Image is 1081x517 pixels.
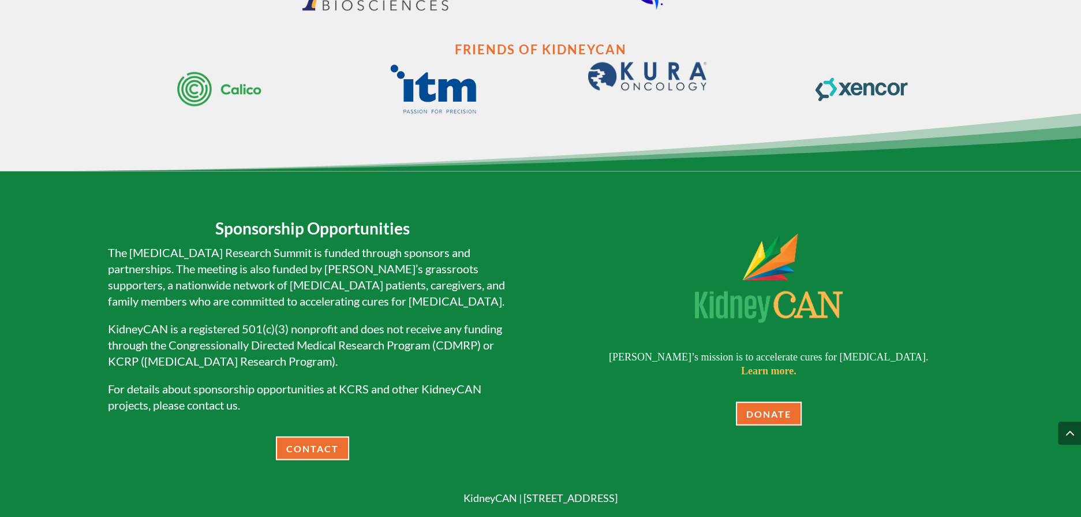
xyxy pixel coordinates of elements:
[390,64,477,114] img: Itm isotopes
[564,350,973,378] p: [PERSON_NAME]’s mission is to accelerate cures for [MEDICAL_DATA].
[815,72,908,106] img: Xencor_CMYK_fullcolor-e1462906860995 (2)
[108,217,517,244] h3: Sponsorship Opportunities
[276,436,349,460] a: CONTACT
[108,320,517,380] p: KidneyCAN is a registered 501(c)(3) nonprofit and does not receive any funding through the Congre...
[588,62,706,90] img: kura-logo
[455,42,627,57] strong: Friends of KidneyCAN
[736,401,802,425] a: DONATE
[667,206,871,350] img: Kidney Cancer Research Summit
[108,380,517,412] p: For details about sponsorship opportunities at KCRS and other KidneyCAN projects, please contact us.
[741,364,796,376] a: Learn more.
[108,244,517,320] p: The [MEDICAL_DATA] Research Summit is funded through sponsors and partnerships. The meeting is al...
[177,72,262,106] img: Calico logo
